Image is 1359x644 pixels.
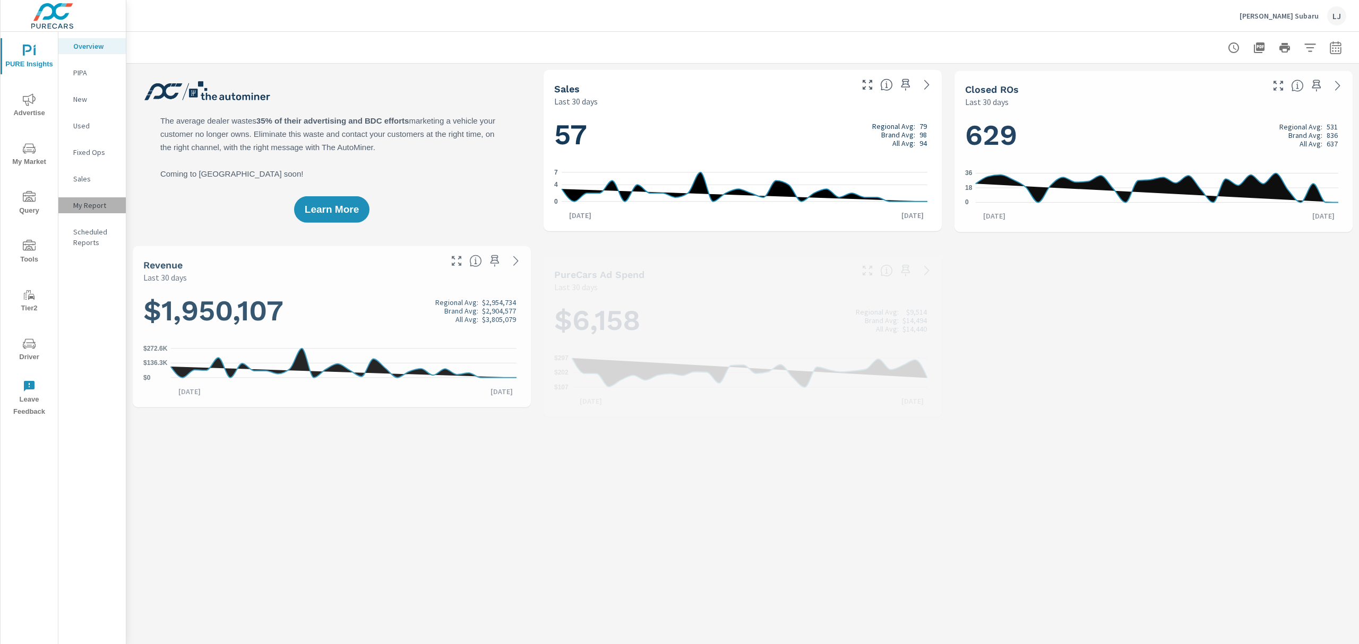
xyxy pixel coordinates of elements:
p: [DATE] [1305,211,1342,222]
span: Tools [4,240,55,266]
h5: Closed ROs [965,84,1019,95]
div: Overview [58,38,126,54]
div: Sales [58,171,126,187]
div: Fixed Ops [58,144,126,160]
p: [PERSON_NAME] Subaru [1240,11,1319,21]
p: 98 [919,130,927,138]
p: Scheduled Reports [73,227,117,248]
span: Save this to your personalized report [897,76,914,93]
p: Last 30 days [554,95,598,108]
span: Query [4,191,55,217]
p: [DATE] [483,386,520,397]
h5: PureCars Ad Spend [554,269,644,280]
span: My Market [4,142,55,168]
p: $14,440 [902,325,927,333]
p: [DATE] [171,386,208,397]
span: Save this to your personalized report [897,262,914,279]
span: PURE Insights [4,45,55,71]
p: Brand Avg: [1288,131,1322,140]
p: [DATE] [976,211,1013,222]
span: Total cost of media for all PureCars channels for the selected dealership group over the selected... [880,264,893,277]
p: Sales [73,173,117,184]
text: $297 [554,354,569,362]
text: $136.3K [143,359,168,367]
h1: $6,158 [554,302,931,338]
div: LJ [1327,6,1346,25]
p: Regional Avg: [1279,123,1322,131]
p: $14,494 [902,316,927,325]
button: Make Fullscreen [859,262,876,279]
span: Learn More [305,205,359,214]
p: All Avg: [455,315,478,323]
text: $202 [554,369,569,376]
div: PIPA [58,65,126,81]
p: [DATE] [894,396,931,406]
p: [DATE] [894,210,931,221]
p: Last 30 days [143,271,187,284]
span: Tier2 [4,289,55,315]
button: Make Fullscreen [448,253,465,269]
text: 0 [965,199,969,206]
text: 0 [554,198,558,205]
p: Regional Avg: [872,121,915,130]
p: 531 [1327,123,1338,131]
p: Used [73,120,117,131]
p: My Report [73,200,117,211]
button: Print Report [1274,37,1295,58]
div: My Report [58,197,126,213]
text: 7 [554,169,558,176]
span: Save this to your personalized report [1308,77,1325,94]
button: Make Fullscreen [859,76,876,93]
button: "Export Report to PDF" [1249,37,1270,58]
p: All Avg: [876,325,899,333]
p: 79 [919,121,927,130]
p: [DATE] [572,396,609,406]
div: Used [58,118,126,134]
text: $107 [554,384,569,391]
a: See more details in report [918,76,935,93]
a: See more details in report [508,253,524,269]
p: PIPA [73,67,117,78]
p: 836 [1327,131,1338,140]
button: Select Date Range [1325,37,1346,58]
p: $3,805,079 [482,315,516,323]
p: $2,904,577 [482,306,516,315]
p: Fixed Ops [73,147,117,158]
span: Number of vehicles sold by the dealership over the selected date range. [Source: This data is sou... [880,79,893,91]
text: 36 [965,170,973,177]
button: Learn More [294,196,369,223]
p: Overview [73,41,117,51]
span: Leave Feedback [4,380,55,418]
p: Regional Avg: [856,308,899,316]
p: 94 [919,138,927,147]
text: $0 [143,374,151,381]
p: Last 30 days [965,95,1009,108]
p: 637 [1327,140,1338,148]
h5: Revenue [143,259,183,271]
p: $9,514 [906,308,927,316]
span: Driver [4,337,55,363]
p: All Avg: [1300,140,1322,148]
span: Advertise [4,93,55,119]
text: $272.6K [143,345,168,352]
div: New [58,91,126,107]
span: Number of Repair Orders Closed by the selected dealership group over the selected time range. [So... [1291,79,1304,92]
p: Regional Avg: [435,298,478,306]
p: Last 30 days [554,281,598,293]
h1: 629 [965,117,1342,153]
div: Scheduled Reports [58,224,126,250]
p: All Avg: [892,138,915,147]
h5: Sales [554,83,580,94]
button: Make Fullscreen [1270,77,1287,94]
p: Brand Avg: [444,306,478,315]
span: Total sales revenue over the selected date range. [Source: This data is sourced from the dealer’s... [469,255,482,267]
div: nav menu [1,32,58,422]
h1: 57 [554,116,931,152]
text: 18 [965,184,973,192]
p: $2,954,734 [482,298,516,306]
h1: $1,950,107 [143,292,520,328]
p: [DATE] [562,210,599,221]
p: Brand Avg: [865,316,899,325]
span: Save this to your personalized report [486,253,503,269]
p: New [73,94,117,105]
